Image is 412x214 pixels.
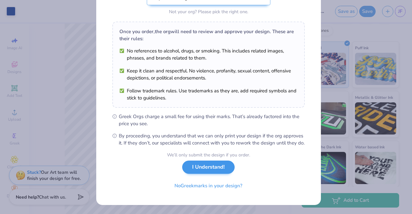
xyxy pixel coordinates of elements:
div: We’ll only submit the design if you order. [167,152,250,158]
button: I Understand! [182,161,235,174]
button: NoGreekmarks in your design? [169,179,248,192]
span: Greek Orgs charge a small fee for using their marks. That’s already factored into the price you see. [119,113,305,127]
li: Keep it clean and respectful. No violence, profanity, sexual content, offensive depictions, or po... [119,67,298,81]
div: Once you order, the org will need to review and approve your design. These are their rules: [119,28,298,42]
li: No references to alcohol, drugs, or smoking. This includes related images, phrases, and brands re... [119,47,298,61]
span: By proceeding, you understand that we can only print your design if the org approves it. If they ... [119,132,305,146]
div: Not your org? Please pick the right one. [147,8,270,15]
li: Follow trademark rules. Use trademarks as they are, add required symbols and stick to guidelines. [119,87,298,101]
